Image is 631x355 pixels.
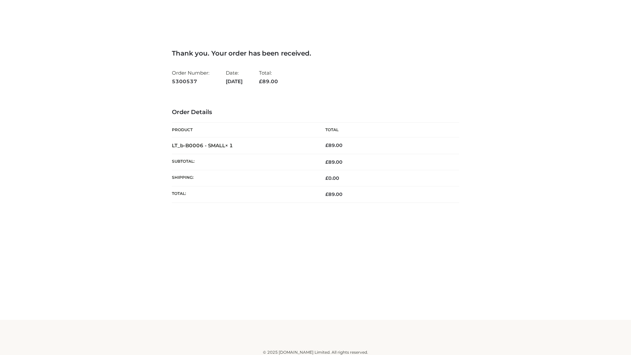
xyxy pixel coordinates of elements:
[325,159,328,165] span: £
[315,123,459,137] th: Total
[172,77,209,86] strong: 5300537
[172,170,315,186] th: Shipping:
[172,154,315,170] th: Subtotal:
[325,191,328,197] span: £
[226,67,243,87] li: Date:
[325,191,342,197] span: 89.00
[226,77,243,86] strong: [DATE]
[172,186,315,202] th: Total:
[325,159,342,165] span: 89.00
[225,142,233,149] strong: × 1
[172,142,233,149] strong: LT_b-B0006 - SMALL
[325,142,342,148] bdi: 89.00
[325,142,328,148] span: £
[325,175,339,181] bdi: 0.00
[259,78,278,84] span: 89.00
[172,49,459,57] h3: Thank you. Your order has been received.
[172,123,315,137] th: Product
[259,67,278,87] li: Total:
[259,78,262,84] span: £
[325,175,328,181] span: £
[172,109,459,116] h3: Order Details
[172,67,209,87] li: Order Number:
